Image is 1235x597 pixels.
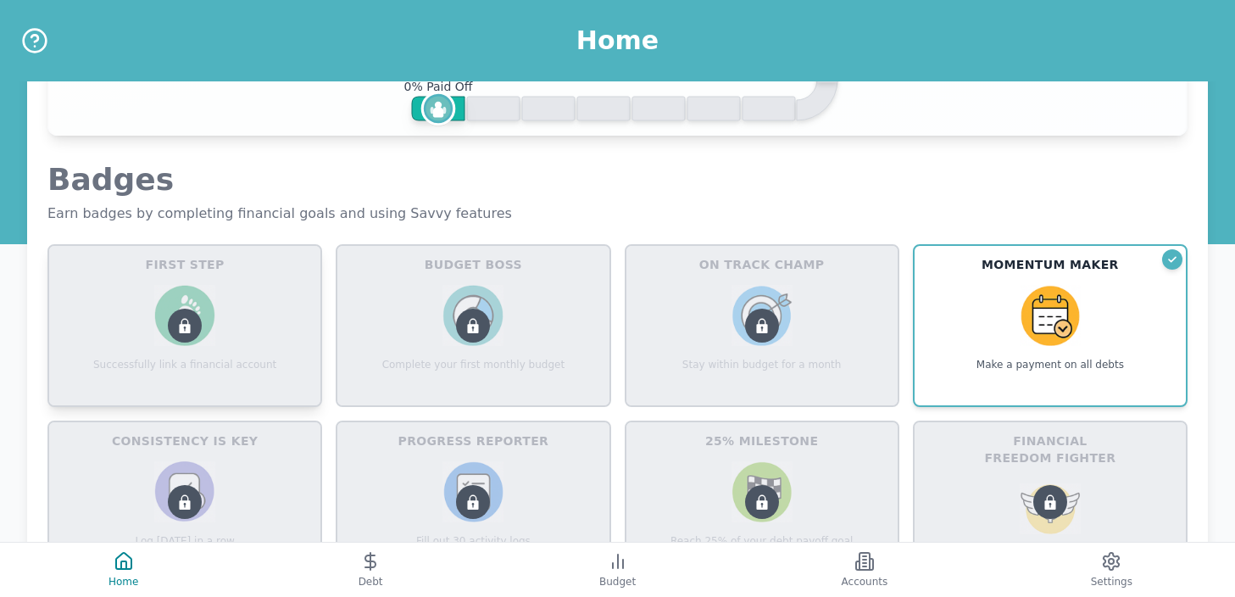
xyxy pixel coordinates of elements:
[1020,285,1081,346] img: Momentum Maker Badge
[741,543,987,597] button: Accounts
[842,575,888,589] span: Accounts
[494,543,741,597] button: Budget
[47,163,1188,197] h2: Badges
[247,543,493,597] button: Debt
[988,543,1235,597] button: Settings
[20,26,49,55] button: Help
[576,25,659,56] h1: Home
[976,358,1124,371] p: Make a payment on all debts
[982,256,1119,273] h3: Momentum Maker
[599,575,636,589] span: Budget
[47,204,1188,224] p: Earn badges by completing financial goals and using Savvy features
[359,575,383,589] span: Debt
[1091,575,1132,589] span: Settings
[108,575,138,589] span: Home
